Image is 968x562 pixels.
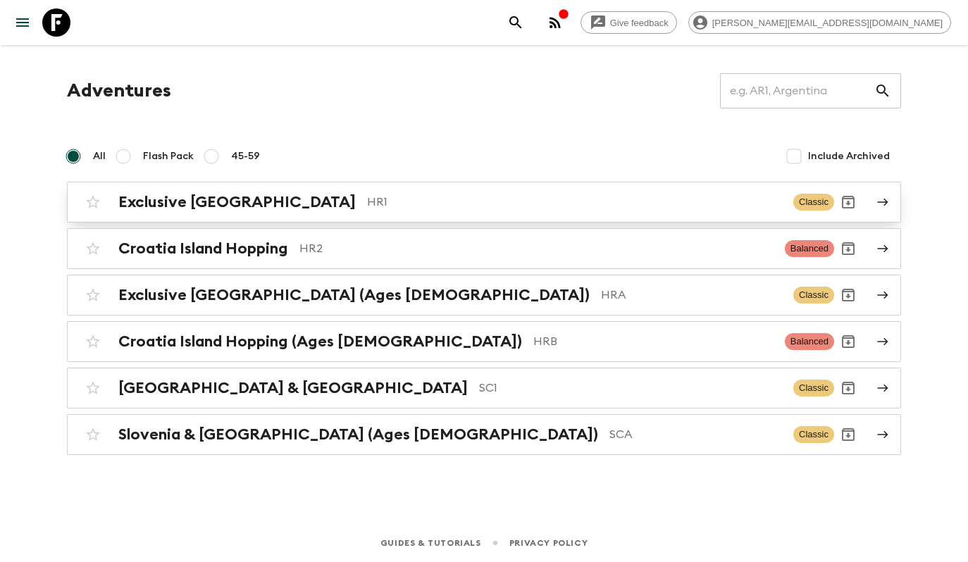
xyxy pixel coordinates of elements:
[793,426,834,443] span: Classic
[834,281,862,309] button: Archive
[502,8,530,37] button: search adventures
[67,414,901,455] a: Slovenia & [GEOGRAPHIC_DATA] (Ages [DEMOGRAPHIC_DATA])SCAClassicArchive
[834,374,862,402] button: Archive
[118,193,356,211] h2: Exclusive [GEOGRAPHIC_DATA]
[808,149,890,163] span: Include Archived
[67,228,901,269] a: Croatia Island HoppingHR2BalancedArchive
[581,11,677,34] a: Give feedback
[67,321,901,362] a: Croatia Island Hopping (Ages [DEMOGRAPHIC_DATA])HRBBalancedArchive
[609,426,782,443] p: SCA
[533,333,774,350] p: HRB
[479,380,782,396] p: SC1
[67,275,901,316] a: Exclusive [GEOGRAPHIC_DATA] (Ages [DEMOGRAPHIC_DATA])HRAClassicArchive
[118,286,590,304] h2: Exclusive [GEOGRAPHIC_DATA] (Ages [DEMOGRAPHIC_DATA])
[785,333,834,350] span: Balanced
[93,149,106,163] span: All
[834,327,862,356] button: Archive
[785,240,834,257] span: Balanced
[793,194,834,211] span: Classic
[720,71,874,111] input: e.g. AR1, Argentina
[380,535,481,551] a: Guides & Tutorials
[705,18,950,28] span: [PERSON_NAME][EMAIL_ADDRESS][DOMAIN_NAME]
[367,194,782,211] p: HR1
[299,240,774,257] p: HR2
[834,188,862,216] button: Archive
[834,420,862,449] button: Archive
[793,287,834,304] span: Classic
[231,149,260,163] span: 45-59
[67,182,901,223] a: Exclusive [GEOGRAPHIC_DATA]HR1ClassicArchive
[118,379,468,397] h2: [GEOGRAPHIC_DATA] & [GEOGRAPHIC_DATA]
[67,77,171,105] h1: Adventures
[601,287,782,304] p: HRA
[688,11,951,34] div: [PERSON_NAME][EMAIL_ADDRESS][DOMAIN_NAME]
[8,8,37,37] button: menu
[118,239,288,258] h2: Croatia Island Hopping
[118,425,598,444] h2: Slovenia & [GEOGRAPHIC_DATA] (Ages [DEMOGRAPHIC_DATA])
[143,149,194,163] span: Flash Pack
[118,332,522,351] h2: Croatia Island Hopping (Ages [DEMOGRAPHIC_DATA])
[834,235,862,263] button: Archive
[67,368,901,408] a: [GEOGRAPHIC_DATA] & [GEOGRAPHIC_DATA]SC1ClassicArchive
[793,380,834,396] span: Classic
[509,535,588,551] a: Privacy Policy
[602,18,676,28] span: Give feedback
